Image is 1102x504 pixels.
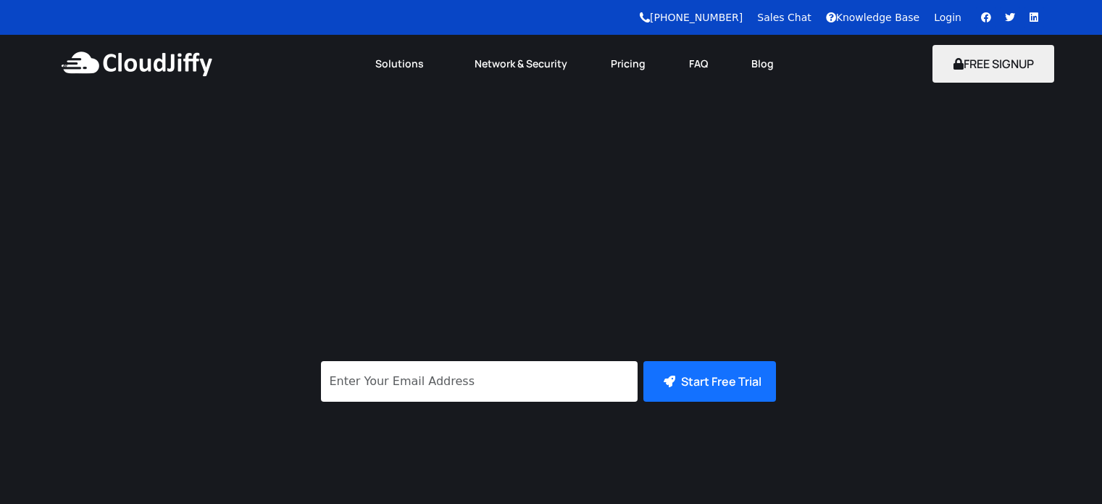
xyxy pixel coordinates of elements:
[934,12,961,23] a: Login
[643,361,776,402] button: Start Free Trial
[589,48,667,80] a: Pricing
[354,48,453,80] a: Solutions
[826,12,920,23] a: Knowledge Base
[667,48,730,80] a: FAQ
[757,12,811,23] a: Sales Chat
[640,12,743,23] a: [PHONE_NUMBER]
[932,45,1055,83] button: FREE SIGNUP
[730,48,796,80] a: Blog
[321,361,638,402] input: Enter Your Email Address
[453,48,589,80] a: Network & Security
[932,56,1055,72] a: FREE SIGNUP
